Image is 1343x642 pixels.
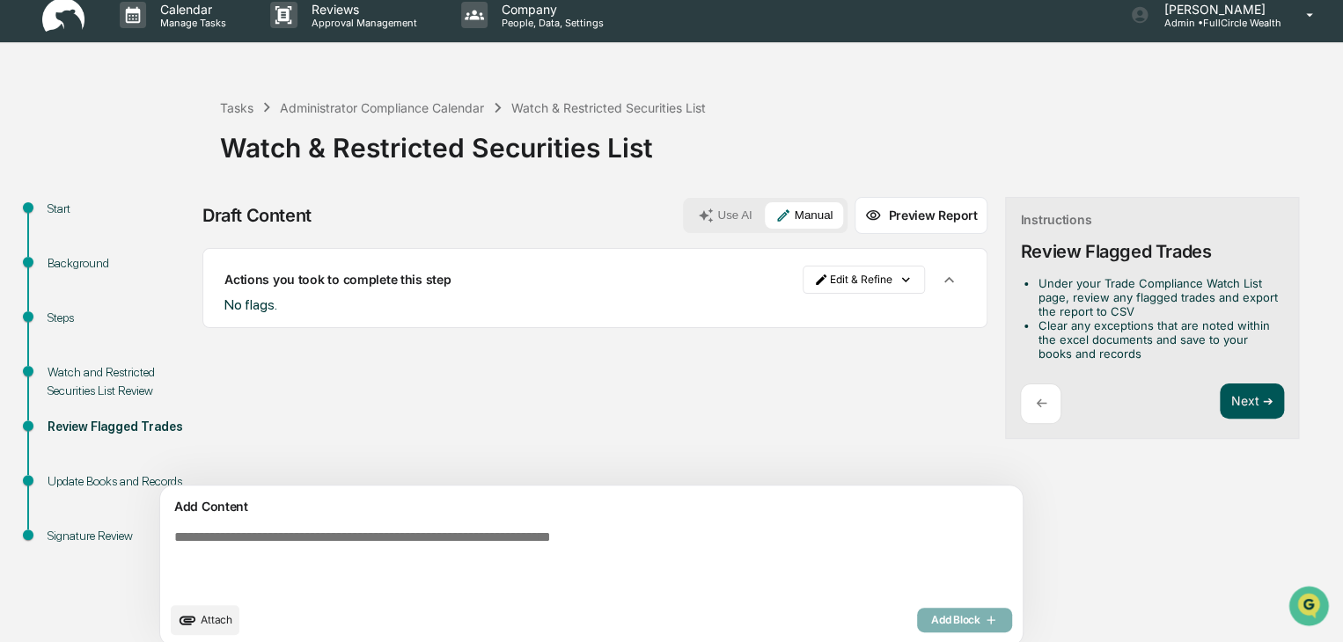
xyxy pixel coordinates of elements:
[297,2,426,17] p: Reviews
[146,17,235,29] p: Manage Tasks
[11,248,118,280] a: 🔎Data Lookup
[1020,212,1091,227] div: Instructions
[297,17,426,29] p: Approval Management
[145,222,218,239] span: Attestations
[146,2,235,17] p: Calendar
[48,254,192,273] div: Background
[224,296,277,313] span: No flags.
[48,363,192,400] div: Watch and Restricted Securities List Review
[128,223,142,237] div: 🗄️
[60,152,223,166] div: We're available if you need us!
[48,472,192,491] div: Update Books and Records
[48,418,192,436] div: Review Flagged Trades
[48,200,192,218] div: Start
[18,223,32,237] div: 🖐️
[124,297,213,311] a: Powered byPylon
[18,257,32,271] div: 🔎
[1035,395,1046,412] p: ←
[48,309,192,327] div: Steps
[11,215,121,246] a: 🖐️Preclearance
[299,140,320,161] button: Start new chat
[488,2,613,17] p: Company
[171,496,1012,517] div: Add Content
[803,266,926,294] button: Edit & Refine
[121,215,225,246] a: 🗄️Attestations
[280,100,484,115] div: Administrator Compliance Calendar
[1038,318,1277,361] li: Clear any exceptions that are noted within the excel documents and save to your books and records
[488,17,613,29] p: People, Data, Settings
[511,100,706,115] div: Watch & Restricted Securities List
[220,100,253,115] div: Tasks
[220,118,1334,164] div: Watch & Restricted Securities List
[35,222,114,239] span: Preclearance
[171,605,239,635] button: upload document
[855,197,987,234] button: Preview Report
[1287,584,1334,631] iframe: Open customer support
[35,255,111,273] span: Data Lookup
[201,613,232,626] span: Attach
[48,527,192,545] div: Signature Review
[18,135,49,166] img: 1746055101610-c473b297-6a78-478c-a979-82029cc54cd1
[1149,2,1281,17] p: [PERSON_NAME]
[1020,241,1211,262] div: Review Flagged Trades
[224,272,451,287] p: Actions you took to complete this step
[1149,17,1281,29] p: Admin • FullCircle Wealth
[687,202,762,229] button: Use AI
[202,205,312,226] div: Draft Content
[1038,276,1277,318] li: Under your Trade Compliance Watch List page, review any flagged trades and export the report to CSV
[175,298,213,311] span: Pylon
[18,37,320,65] p: How can we help?
[1220,383,1284,419] button: Next ➔
[60,135,289,152] div: Start new chat
[765,202,844,229] button: Manual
